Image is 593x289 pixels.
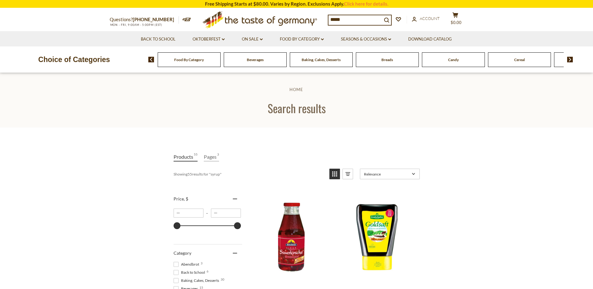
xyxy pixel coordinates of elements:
[194,152,198,161] span: 55
[448,57,459,62] a: Candy
[364,172,410,176] span: Relevance
[217,152,219,161] span: 3
[336,196,418,278] img: Grafschafter Goldsaft Natural Beet Syrup in Squeeze Bottle
[19,101,574,115] h1: Search results
[174,152,198,161] a: View Products Tab
[174,196,188,201] span: Price
[174,57,204,62] a: Food By Category
[381,57,393,62] a: Breads
[250,196,333,278] img: Muehlhauser Sauerkirsche Syrup
[302,57,341,62] a: Baking, Cakes, Desserts
[133,17,174,22] a: [PHONE_NUMBER]
[247,57,264,62] a: Beverages
[341,36,391,43] a: Seasons & Occasions
[211,209,241,218] input: Maximum value
[174,209,203,218] input: Minimum value
[174,270,207,275] span: Back to School
[184,196,188,201] span: , $
[242,36,263,43] a: On Sale
[412,15,440,22] a: Account
[110,16,179,24] p: Questions?
[203,211,211,215] span: –
[174,262,201,267] span: Abendbrot
[567,57,573,62] img: next arrow
[342,169,353,179] a: View list mode
[207,270,208,273] span: 6
[201,262,203,265] span: 3
[141,36,175,43] a: Back to School
[221,278,224,281] span: 30
[446,12,465,28] button: $0.00
[280,36,324,43] a: Food By Category
[174,250,191,256] span: Category
[174,169,325,179] div: Showing results for " "
[148,57,154,62] img: previous arrow
[193,36,225,43] a: Oktoberfest
[110,23,163,26] span: MON - FRI, 9:00AM - 5:00PM (EST)
[188,172,192,176] b: 55
[360,169,420,179] a: Sort options
[199,286,203,289] span: 15
[289,87,303,92] a: Home
[174,278,221,283] span: Baking, Cakes, Desserts
[408,36,452,43] a: Download Catalog
[204,152,219,161] a: View Pages Tab
[329,169,340,179] a: View grid mode
[451,20,461,25] span: $0.00
[344,1,388,7] a: Click here for details.
[420,16,440,21] span: Account
[514,57,525,62] a: Cereal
